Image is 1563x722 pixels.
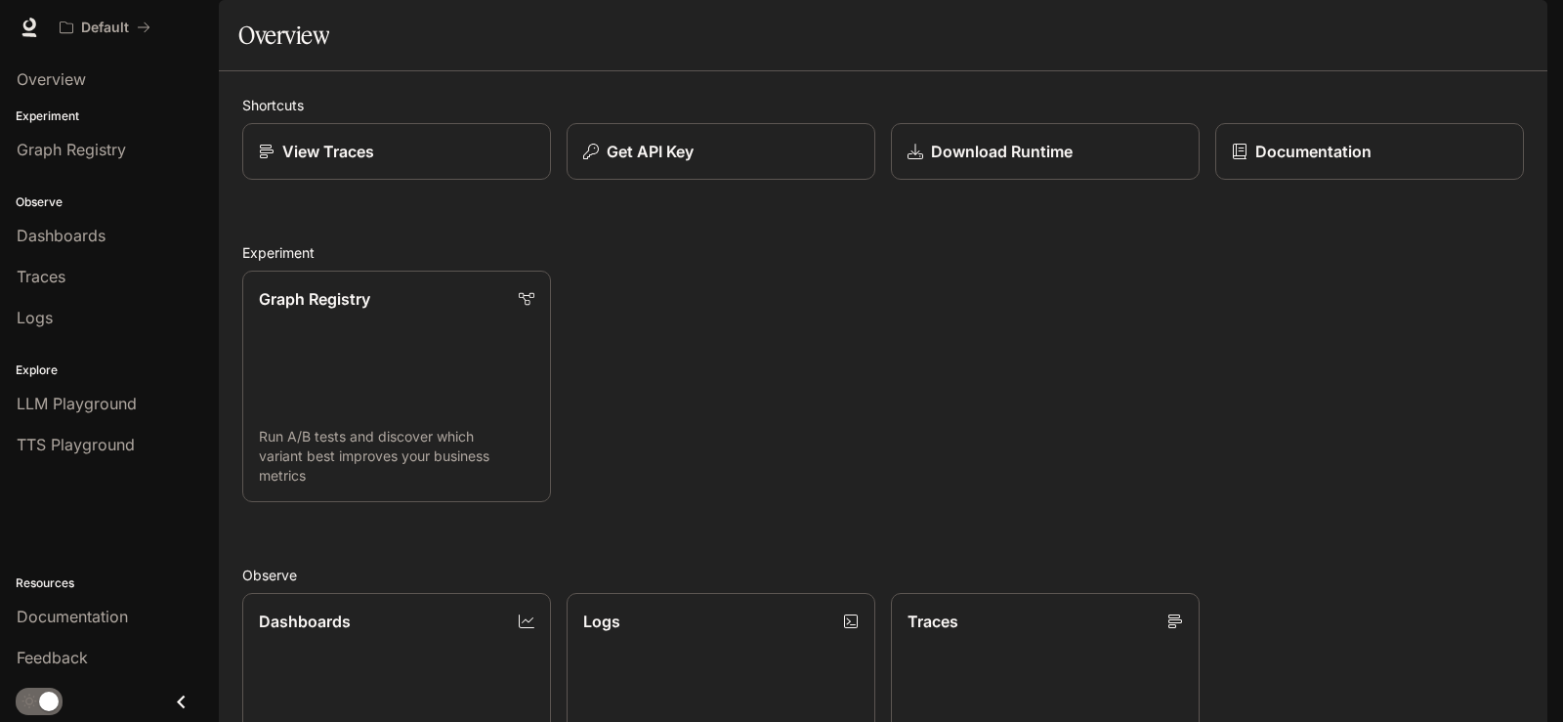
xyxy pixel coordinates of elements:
[242,242,1524,263] h2: Experiment
[259,610,351,633] p: Dashboards
[908,610,958,633] p: Traces
[242,123,551,180] a: View Traces
[931,140,1073,163] p: Download Runtime
[242,565,1524,585] h2: Observe
[51,8,159,47] button: All workspaces
[583,610,620,633] p: Logs
[259,427,534,486] p: Run A/B tests and discover which variant best improves your business metrics
[1255,140,1372,163] p: Documentation
[282,140,374,163] p: View Traces
[242,95,1524,115] h2: Shortcuts
[607,140,694,163] p: Get API Key
[567,123,875,180] button: Get API Key
[1215,123,1524,180] a: Documentation
[259,287,370,311] p: Graph Registry
[81,20,129,36] p: Default
[891,123,1200,180] a: Download Runtime
[238,16,329,55] h1: Overview
[242,271,551,502] a: Graph RegistryRun A/B tests and discover which variant best improves your business metrics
